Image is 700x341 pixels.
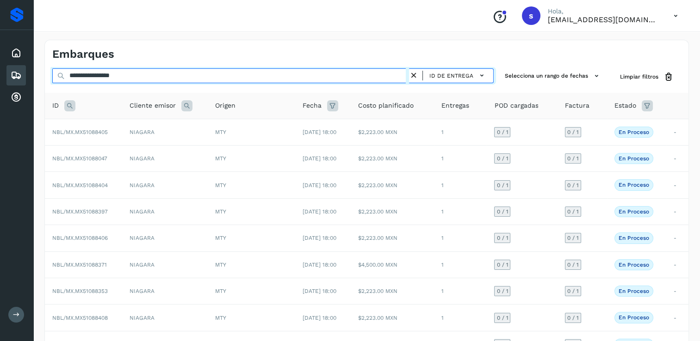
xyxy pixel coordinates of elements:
[122,278,208,304] td: NIAGARA
[619,288,649,294] p: En proceso
[567,235,579,241] span: 0 / 1
[567,183,579,188] span: 0 / 1
[567,288,579,294] span: 0 / 1
[52,315,108,321] span: NBL/MX.MX51088408
[122,225,208,251] td: NIAGARA
[496,288,508,294] span: 0 / 1
[215,235,226,241] span: MTY
[434,198,487,225] td: 1
[619,314,649,321] p: En proceso
[52,288,108,294] span: NBL/MX.MX51088353
[351,278,434,304] td: $2,223.00 MXN
[441,101,469,110] span: Entregas
[351,172,434,198] td: $2,223.00 MXN
[434,304,487,331] td: 1
[351,146,434,172] td: $2,223.00 MXN
[303,315,336,321] span: [DATE] 18:00
[496,156,508,161] span: 0 / 1
[619,129,649,135] p: En proceso
[565,101,589,110] span: Factura
[351,198,434,225] td: $2,223.00 MXN
[666,119,688,145] td: -
[567,129,579,135] span: 0 / 1
[122,146,208,172] td: NIAGARA
[351,251,434,278] td: $4,500.00 MXN
[567,262,579,268] span: 0 / 1
[52,262,107,268] span: NBL/MX.MX51088371
[6,87,26,108] div: Cuentas por cobrar
[496,209,508,214] span: 0 / 1
[351,119,434,145] td: $2,223.00 MXN
[620,73,658,81] span: Limpiar filtros
[434,278,487,304] td: 1
[567,315,579,321] span: 0 / 1
[434,119,487,145] td: 1
[434,251,487,278] td: 1
[619,155,649,162] p: En proceso
[52,155,107,162] span: NBL/MX.MX51088047
[52,208,108,215] span: NBL/MX.MX51088397
[215,288,226,294] span: MTY
[567,209,579,214] span: 0 / 1
[494,101,538,110] span: POD cargadas
[52,182,108,189] span: NBL/MX.MX51088404
[303,129,336,135] span: [DATE] 18:00
[215,208,226,215] span: MTY
[666,251,688,278] td: -
[619,182,649,188] p: En proceso
[434,146,487,172] td: 1
[496,183,508,188] span: 0 / 1
[122,172,208,198] td: NIAGARA
[130,101,176,110] span: Cliente emisor
[6,43,26,63] div: Inicio
[215,315,226,321] span: MTY
[666,278,688,304] td: -
[303,235,336,241] span: [DATE] 18:00
[434,172,487,198] td: 1
[619,262,649,268] p: En proceso
[215,262,226,268] span: MTY
[666,225,688,251] td: -
[619,208,649,215] p: En proceso
[496,129,508,135] span: 0 / 1
[351,304,434,331] td: $2,223.00 MXN
[122,304,208,331] td: NIAGARA
[303,208,336,215] span: [DATE] 18:00
[496,315,508,321] span: 0 / 1
[434,225,487,251] td: 1
[427,69,489,82] button: ID de entrega
[215,129,226,135] span: MTY
[501,68,605,84] button: Selecciona un rango de fechas
[548,7,659,15] p: Hola,
[666,198,688,225] td: -
[351,225,434,251] td: $2,223.00 MXN
[666,172,688,198] td: -
[619,235,649,241] p: En proceso
[303,262,336,268] span: [DATE] 18:00
[548,15,659,24] p: sectram23@gmail.com
[215,182,226,189] span: MTY
[666,146,688,172] td: -
[358,101,414,110] span: Costo planificado
[52,235,108,241] span: NBL/MX.MX51088406
[614,101,636,110] span: Estado
[429,72,473,80] span: ID de entrega
[303,101,322,110] span: Fecha
[567,156,579,161] span: 0 / 1
[496,262,508,268] span: 0 / 1
[303,182,336,189] span: [DATE] 18:00
[496,235,508,241] span: 0 / 1
[52,48,114,61] h4: Embarques
[122,198,208,225] td: NIAGARA
[52,129,108,135] span: NBL/MX.MX51088405
[303,155,336,162] span: [DATE] 18:00
[6,65,26,85] div: Embarques
[613,68,681,85] button: Limpiar filtros
[303,288,336,294] span: [DATE] 18:00
[666,304,688,331] td: -
[215,101,235,110] span: Origen
[52,101,59,110] span: ID
[215,155,226,162] span: MTY
[122,119,208,145] td: NIAGARA
[122,251,208,278] td: NIAGARA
